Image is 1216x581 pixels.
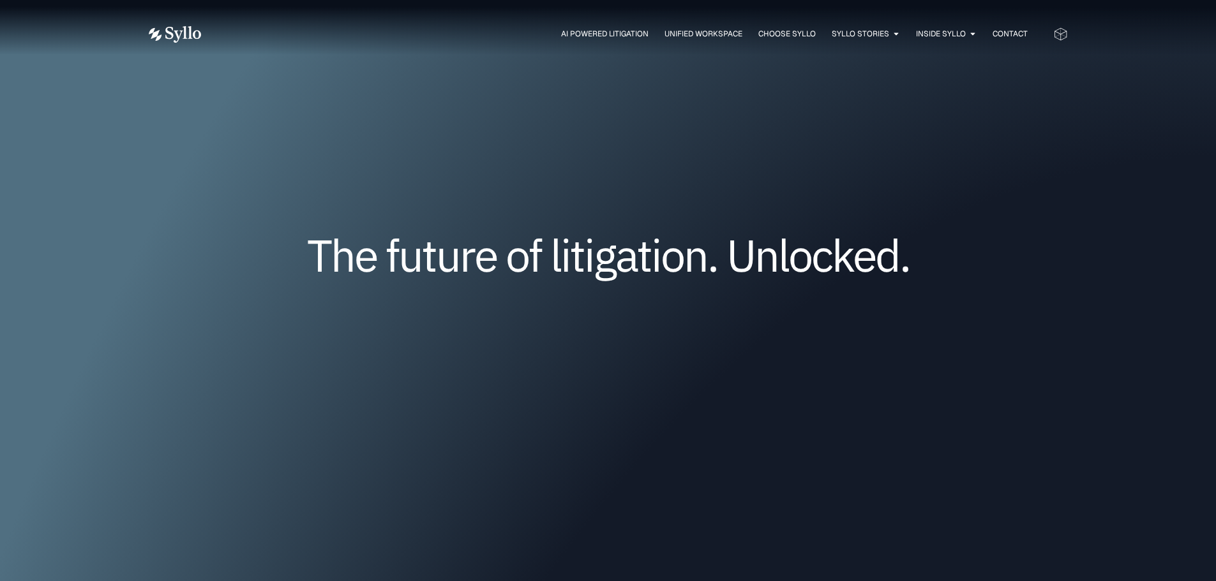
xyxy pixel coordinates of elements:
a: Unified Workspace [664,28,742,40]
nav: Menu [227,28,1028,40]
a: Contact [993,28,1028,40]
div: Menu Toggle [227,28,1028,40]
a: Choose Syllo [758,28,816,40]
a: AI Powered Litigation [561,28,649,40]
img: Vector [149,26,201,43]
a: Inside Syllo [916,28,966,40]
a: Syllo Stories [832,28,889,40]
h1: The future of litigation. Unlocked. [225,234,991,276]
